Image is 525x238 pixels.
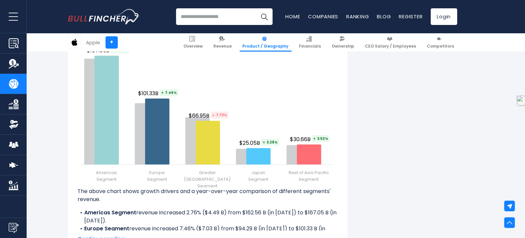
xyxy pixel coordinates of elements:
span: $30.66B [290,135,331,143]
span: Greater [GEOGRAPHIC_DATA] Segment [183,169,232,189]
span: Europe Segment [147,169,167,183]
a: Revenue [211,33,235,52]
a: Product / Geography [240,33,292,52]
span: 3.52% [312,135,330,142]
a: Ownership [329,33,358,52]
a: Companies [308,13,339,20]
a: Register [399,13,423,20]
span: Ownership [332,44,355,49]
span: Rest of Asia Pacific Segment [285,169,333,183]
span: $101.33B [138,89,179,98]
a: Financials [296,33,324,52]
a: Blog [377,13,391,20]
img: Ownership [9,119,19,129]
span: Americas Segment [96,169,117,183]
span: 3.28% [261,139,279,146]
img: Bullfincher logo [68,9,140,24]
a: Overview [181,33,206,52]
a: Home [286,13,300,20]
a: Go to homepage [68,9,139,24]
span: $25.05B [240,139,280,147]
button: Search [256,8,273,25]
img: AAPL logo [68,36,81,49]
span: 7.73% [211,112,229,119]
a: CEO Salary / Employees [362,33,419,52]
span: Revenue [214,44,232,49]
b: Europe Segment [85,225,130,232]
span: Japan Segment [248,169,268,183]
a: + [106,36,118,49]
b: Americas Segment [85,209,136,216]
svg: Apple's Revenue Growth Drivers [78,21,338,187]
a: Competitors [424,33,457,52]
p: The above chart shows growth drivers and a year-over-year comparison of different segments' revenue. [78,187,338,203]
span: CEO Salary / Employees [365,44,416,49]
a: Login [431,8,457,25]
li: revenue increased 2.76% ($4.49 B) from $162.56 B (in [DATE]) to $167.05 B (in [DATE]). [78,209,338,225]
span: $66.95B [189,112,230,120]
span: Overview [184,44,203,49]
span: 7.46% [160,89,178,96]
span: Competitors [427,44,454,49]
span: Financials [299,44,321,49]
a: Ranking [347,13,369,20]
span: Product / Geography [243,44,289,49]
div: Apple [86,39,101,46]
